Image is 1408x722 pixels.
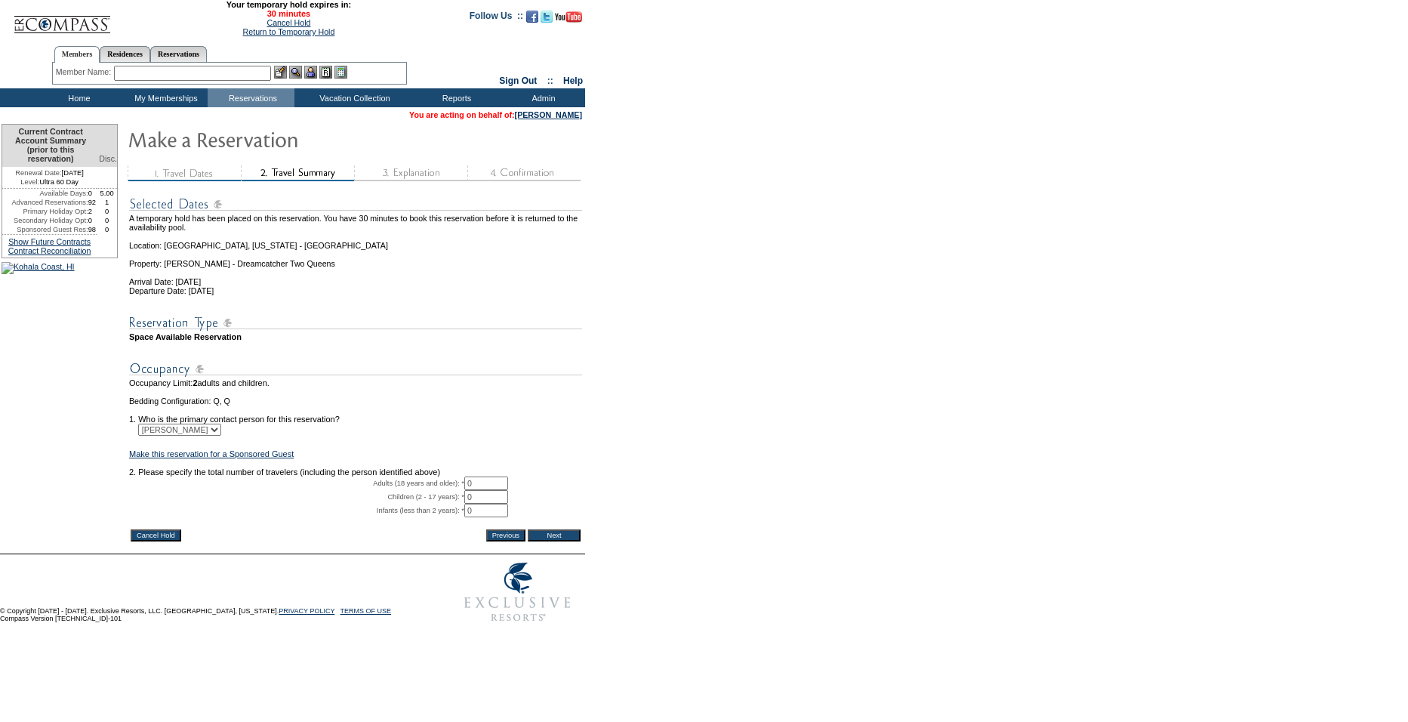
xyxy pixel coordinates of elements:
td: Follow Us :: [470,9,523,27]
img: Become our fan on Facebook [526,11,538,23]
td: Arrival Date: [DATE] [129,268,582,286]
span: You are acting on behalf of: [409,110,582,119]
a: Cancel Hold [267,18,310,27]
td: Secondary Holiday Opt: [2,216,88,225]
a: Contract Reconciliation [8,246,91,255]
a: PRIVACY POLICY [279,607,334,615]
td: Admin [498,88,585,107]
span: Disc. [99,154,117,163]
td: Ultra 60 Day [2,177,97,189]
img: View [289,66,302,79]
a: [PERSON_NAME] [515,110,582,119]
td: Reservations [208,88,294,107]
img: Impersonate [304,66,317,79]
a: Residences [100,46,150,62]
a: Subscribe to our YouTube Channel [555,15,582,24]
td: 0 [88,189,97,198]
img: Subscribe to our YouTube Channel [555,11,582,23]
td: Advanced Reservations: [2,198,88,207]
td: 0 [88,216,97,225]
img: b_edit.gif [274,66,287,79]
span: 2 [193,378,197,387]
td: Bedding Configuration: Q, Q [129,396,582,406]
img: step4_state1.gif [467,165,581,181]
a: Sign Out [499,76,537,86]
td: Primary Holiday Opt: [2,207,88,216]
td: A temporary hold has been placed on this reservation. You have 30 minutes to book this reservatio... [129,214,582,232]
a: Become our fan on Facebook [526,15,538,24]
span: :: [547,76,553,86]
a: TERMS OF USE [340,607,392,615]
td: Departure Date: [DATE] [129,286,582,295]
td: Adults (18 years and older): * [129,477,464,490]
span: Renewal Date: [15,168,61,177]
td: Current Contract Account Summary (prior to this reservation) [2,125,97,167]
td: 1 [97,198,117,207]
td: 2. Please specify the total number of travelers (including the person identified above) [129,467,582,477]
input: Next [528,529,581,541]
td: 0 [97,207,117,216]
span: Level: [20,177,39,187]
td: Space Available Reservation [129,332,582,341]
img: step3_state1.gif [354,165,467,181]
img: Compass Home [13,3,111,34]
img: Make Reservation [128,124,430,154]
td: Property: [PERSON_NAME] - Dreamcatcher Two Queens [129,250,582,268]
td: 92 [88,198,97,207]
img: subTtlResType.gif [129,313,582,332]
td: Infants (less than 2 years): * [129,504,464,517]
td: Children (2 - 17 years): * [129,490,464,504]
img: Follow us on Twitter [541,11,553,23]
td: 1. Who is the primary contact person for this reservation? [129,406,582,424]
a: Show Future Contracts [8,237,91,246]
td: Reports [411,88,498,107]
img: b_calculator.gif [334,66,347,79]
td: My Memberships [121,88,208,107]
td: Sponsored Guest Res: [2,225,88,234]
img: subTtlSelectedDates.gif [129,195,582,214]
td: 0 [97,216,117,225]
img: step1_state3.gif [128,165,241,181]
input: Previous [486,529,525,541]
td: Location: [GEOGRAPHIC_DATA], [US_STATE] - [GEOGRAPHIC_DATA] [129,232,582,250]
div: Member Name: [56,66,114,79]
td: Home [34,88,121,107]
img: Reservations [319,66,332,79]
td: Vacation Collection [294,88,411,107]
td: 5.00 [97,189,117,198]
a: Follow us on Twitter [541,15,553,24]
input: Cancel Hold [131,529,181,541]
img: Kohala Coast, HI [2,262,75,274]
span: 30 minutes [119,9,458,18]
a: Make this reservation for a Sponsored Guest [129,449,294,458]
a: Members [54,46,100,63]
td: Available Days: [2,189,88,198]
td: [DATE] [2,167,97,177]
td: 2 [88,207,97,216]
td: 0 [97,225,117,234]
td: 98 [88,225,97,234]
img: step2_state2.gif [241,165,354,181]
a: Reservations [150,46,207,62]
img: subTtlOccupancy.gif [129,359,582,378]
a: Return to Temporary Hold [243,27,335,36]
td: Occupancy Limit: adults and children. [129,378,582,387]
img: Exclusive Resorts [450,554,585,630]
a: Help [563,76,583,86]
